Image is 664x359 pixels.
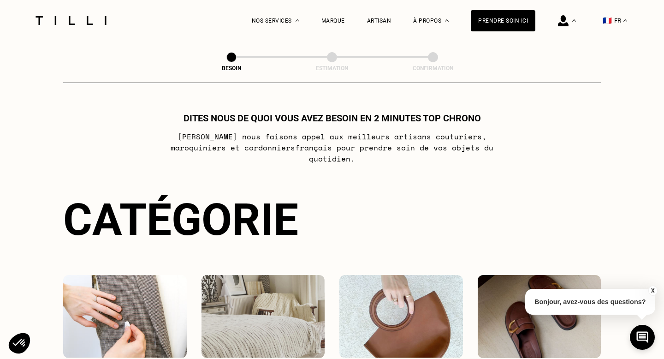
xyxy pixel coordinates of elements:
img: icône connexion [558,15,569,26]
div: Besoin [185,65,278,72]
img: Chaussures [478,275,601,358]
img: Logo du service de couturière Tilli [32,16,110,25]
img: Menu déroulant [296,19,299,22]
div: Confirmation [387,65,479,72]
h1: Dites nous de quoi vous avez besoin en 2 minutes top chrono [184,113,481,124]
img: Intérieur [202,275,325,358]
img: menu déroulant [623,19,627,22]
img: Menu déroulant [572,19,576,22]
div: Catégorie [63,194,601,245]
img: Menu déroulant à propos [445,19,449,22]
button: X [648,286,657,296]
img: Accessoires [339,275,463,358]
a: Artisan [367,18,391,24]
img: Vêtements [63,275,187,358]
p: Bonjour, avez-vous des questions? [525,289,655,315]
span: 🇫🇷 [603,16,612,25]
a: Prendre soin ici [471,10,535,31]
div: Estimation [286,65,378,72]
p: [PERSON_NAME] nous faisons appel aux meilleurs artisans couturiers , maroquiniers et cordonniers ... [149,131,515,164]
a: Marque [321,18,345,24]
